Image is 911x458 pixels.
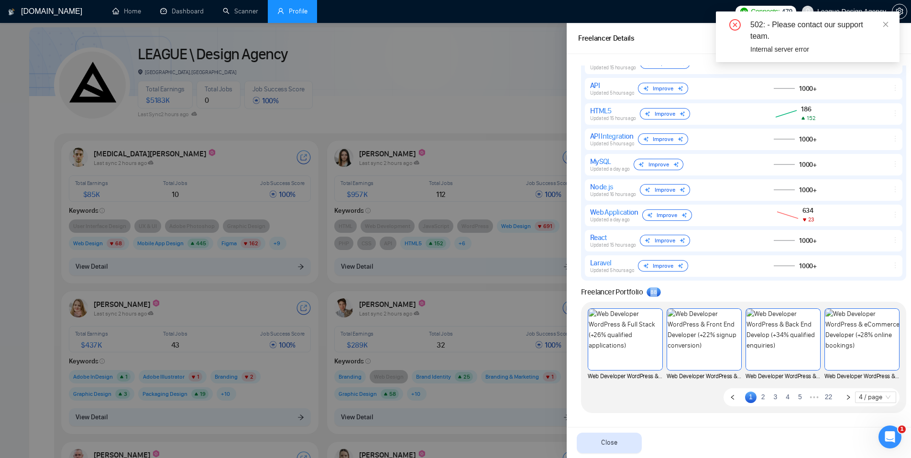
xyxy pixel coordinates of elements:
[643,136,649,142] img: sparkle
[745,392,757,402] a: 1
[678,136,683,142] img: sparkle
[223,7,258,15] a: searchScanner
[825,309,900,370] img: Web Developer WordPress & eCommerce Developer (+28% online bookings)
[891,262,899,269] span: ellipsis
[638,260,688,272] div: Improve
[590,141,634,147] span: Updated 5 hours ago
[590,106,636,115] div: HTML5
[647,212,653,218] img: sparkle
[634,159,684,170] div: Improve
[845,394,851,400] span: right
[807,115,815,121] span: 152
[680,111,685,117] img: sparkle
[855,392,896,403] div: Page Size
[643,86,649,91] img: sparkle
[581,286,643,298] span: Freelancer Portfolio
[642,209,692,221] div: Improve
[730,394,735,400] span: left
[822,392,835,403] li: 22
[740,8,748,15] img: upwork-logo.png
[647,287,661,297] sup: 88
[799,161,817,169] span: 1000+
[678,86,683,91] img: sparkle
[590,90,634,96] span: Updated 5 hours ago
[590,258,634,267] div: Laravel
[769,392,781,403] li: 3
[667,371,742,381] span: Web Developer WordPress & Front End Developer (+22% signup conversion)
[892,8,907,15] span: setting
[878,425,901,448] iframe: Intercom live chat
[727,392,738,403] button: left
[645,111,650,117] img: sparkle
[799,85,817,93] span: 1000+
[807,392,822,403] li: Next 5 Pages
[782,6,792,17] span: 479
[891,185,899,193] span: ellipsis
[750,44,888,55] div: Internal server error
[808,216,814,223] span: 23
[640,184,690,196] div: Improve
[654,289,657,295] span: 8
[891,160,899,168] span: ellipsis
[769,392,781,402] a: 3
[794,392,806,402] a: 5
[668,309,742,370] img: Web Developer WordPress & Front End Developer (+22% signup conversion)
[799,237,817,245] span: 1000+
[681,212,687,218] img: sparkle
[799,135,817,143] span: 1000+
[799,262,817,270] span: 1000+
[750,19,888,42] div: 502: - Please contact our support team.
[782,392,793,403] li: 4
[590,182,636,191] div: Node.js
[645,238,650,243] img: sparkle
[891,211,899,218] span: ellipsis
[757,392,769,402] a: 2
[638,83,688,94] div: Improve
[746,309,821,370] img: Web Developer WordPress & Back End Develop (+34% qualified enquiries)
[891,236,899,244] span: ellipsis
[678,263,683,269] img: sparkle
[794,392,806,403] li: 5
[746,371,821,381] span: Web Developer WordPress & Back End Develop (+34% qualified enquiries)
[578,33,635,44] div: Freelancer Details
[643,263,649,269] img: sparkle
[638,133,688,145] div: Improve
[590,81,634,90] div: API
[160,7,204,15] a: dashboardDashboard
[801,105,815,113] span: 186
[640,235,690,246] div: Improve
[590,166,630,172] span: Updated a day ago
[843,392,854,403] button: right
[729,19,741,31] span: close-circle
[590,233,636,242] div: React
[804,8,811,15] span: user
[807,392,822,403] span: •••
[590,65,636,71] span: Updated 15 hours ago
[589,309,663,370] img: Web Developer WordPress & Full Stack (+26% qualified applications)
[898,425,906,433] span: 1
[638,162,644,167] img: sparkle
[802,207,814,215] span: 634
[601,437,617,448] span: Close
[859,392,892,403] span: 4 / page
[799,186,817,194] span: 1000+
[757,392,769,403] li: 2
[590,267,634,273] span: Updated 5 hours ago
[782,392,793,402] a: 4
[289,7,307,15] span: Profile
[577,433,642,453] button: Close
[824,371,900,381] span: Web Developer WordPress & eCommerce Developer (+28% online bookings)
[667,309,741,370] a: Web Developer WordPress & Front End Developer (+22% signup conversion)
[277,8,284,14] span: user
[650,289,654,295] span: 8
[645,187,650,193] img: sparkle
[590,217,630,223] span: Updated a day ago
[590,157,630,166] div: MySQL
[822,392,835,402] a: 22
[590,115,636,121] span: Updated 15 hours ago
[112,7,141,15] a: homeHome
[843,392,854,403] li: Next Page
[588,309,662,370] a: Web Developer WordPress & Full Stack (+26% qualified applications)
